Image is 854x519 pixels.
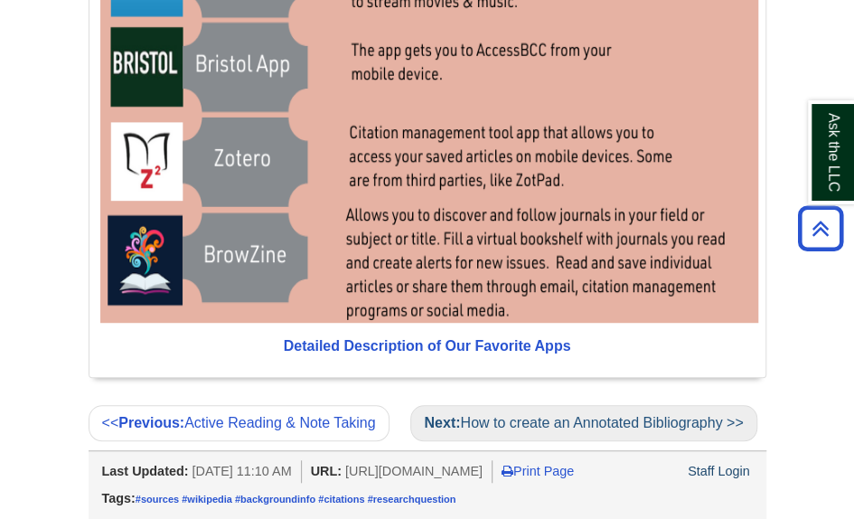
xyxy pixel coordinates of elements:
[688,464,750,478] a: Staff Login
[311,464,342,478] span: URL:
[792,216,849,241] a: Back to Top
[136,494,456,505] a: #sources #wikipedia #backgroundinfo #citations #researchquestion
[89,405,389,441] a: <<Previous:Active Reading & Note Taking
[424,415,460,430] strong: Next:
[118,415,184,430] strong: Previous:
[102,491,136,505] span: Tags:
[410,405,756,441] a: Next:How to create an Annotated Bibliography >>
[345,464,483,478] span: [URL][DOMAIN_NAME]
[502,464,574,478] a: Print Page
[192,464,291,478] span: [DATE] 11:10 AM
[284,338,571,354] a: Detailed Description of Our Favorite Apps
[502,465,513,477] i: Print Page
[102,464,189,478] span: Last Updated:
